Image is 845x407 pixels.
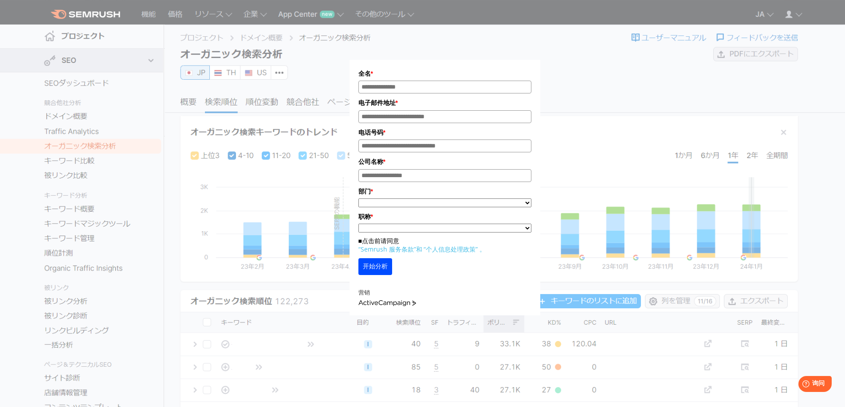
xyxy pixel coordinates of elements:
font: 部门 [358,188,371,195]
font: 职称 [358,213,371,220]
font: 电话号码 [358,129,383,136]
font: 全名 [358,70,371,77]
font: 请同意 [381,236,399,245]
button: 开始分析 [358,258,392,275]
a: “Semrush 服务条款”和 [358,245,422,253]
font: 开始分析 [363,263,388,270]
iframe: 帮助小部件启动器 [766,372,835,397]
font: 电子邮件地址 [358,99,396,106]
font: 公司名称 [358,158,383,165]
font: ■点击前 [358,236,381,245]
font: 营销 [358,289,370,296]
a: “个人信息处理政策” 。 [424,245,486,253]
